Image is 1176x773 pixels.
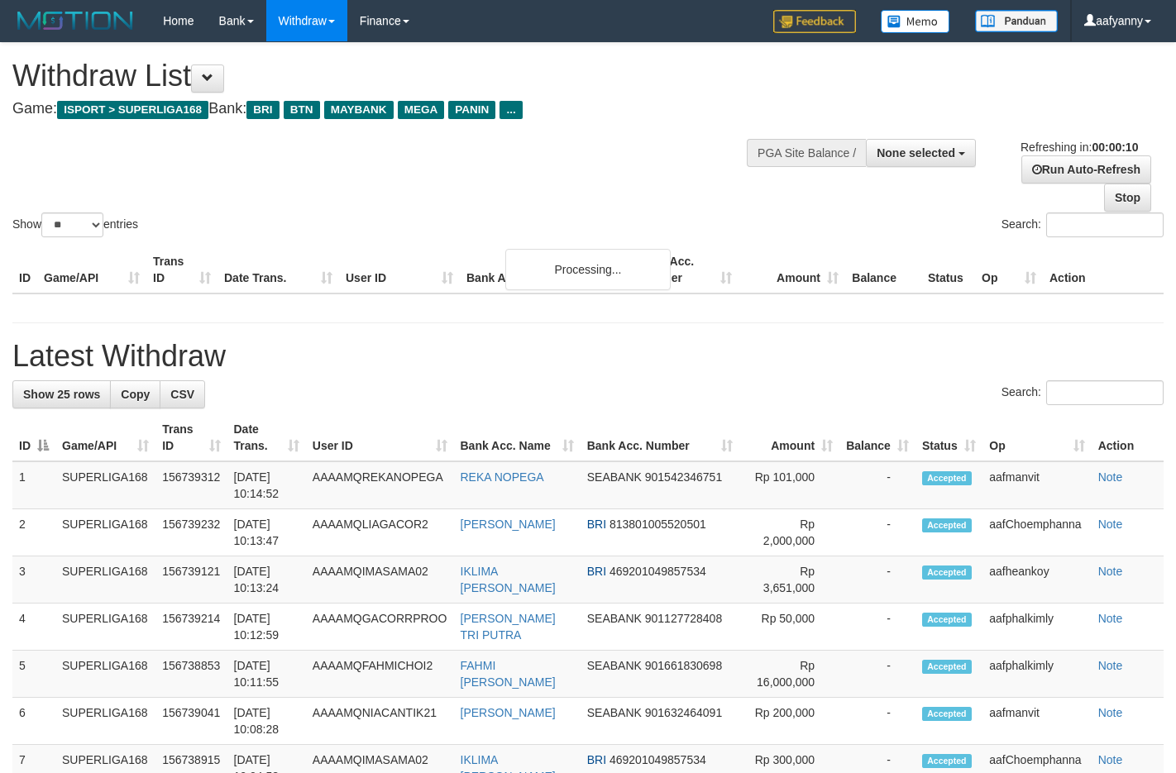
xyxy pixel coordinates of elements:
[739,604,840,651] td: Rp 50,000
[284,101,320,119] span: BTN
[121,388,150,401] span: Copy
[1046,212,1164,237] input: Search:
[12,651,55,698] td: 5
[1098,612,1123,625] a: Note
[155,651,227,698] td: 156738853
[55,414,155,461] th: Game/API: activate to sort column ascending
[12,212,138,237] label: Show entries
[877,146,955,160] span: None selected
[339,246,460,293] th: User ID
[461,470,544,484] a: REKA NOPEGA
[587,518,606,531] span: BRI
[227,509,306,556] td: [DATE] 10:13:47
[739,509,840,556] td: Rp 2,000,000
[1098,753,1123,766] a: Note
[587,612,642,625] span: SEABANK
[645,706,722,719] span: Copy 901632464091 to clipboard
[460,246,632,293] th: Bank Acc. Name
[55,698,155,745] td: SUPERLIGA168
[610,518,706,531] span: Copy 813801005520501 to clipboard
[922,707,972,721] span: Accepted
[155,698,227,745] td: 156739041
[55,509,155,556] td: SUPERLIGA168
[587,706,642,719] span: SEABANK
[12,509,55,556] td: 2
[23,388,100,401] span: Show 25 rows
[227,414,306,461] th: Date Trans.: activate to sort column ascending
[306,698,454,745] td: AAAAMQNIACANTIK21
[922,613,972,627] span: Accepted
[632,246,739,293] th: Bank Acc. Number
[398,101,445,119] span: MEGA
[461,565,556,594] a: IKLIMA [PERSON_NAME]
[306,461,454,509] td: AAAAMQREKANOPEGA
[982,414,1091,461] th: Op: activate to sort column ascending
[975,10,1058,32] img: panduan.png
[12,698,55,745] td: 6
[921,246,975,293] th: Status
[587,659,642,672] span: SEABANK
[500,101,522,119] span: ...
[1092,414,1164,461] th: Action
[1021,155,1151,184] a: Run Auto-Refresh
[845,246,921,293] th: Balance
[55,651,155,698] td: SUPERLIGA168
[155,604,227,651] td: 156739214
[1043,246,1164,293] th: Action
[982,651,1091,698] td: aafphalkimly
[1098,659,1123,672] a: Note
[1098,565,1123,578] a: Note
[739,461,840,509] td: Rp 101,000
[155,414,227,461] th: Trans ID: activate to sort column ascending
[645,659,722,672] span: Copy 901661830698 to clipboard
[739,651,840,698] td: Rp 16,000,000
[922,660,972,674] span: Accepted
[12,380,111,408] a: Show 25 rows
[12,461,55,509] td: 1
[218,246,339,293] th: Date Trans.
[12,414,55,461] th: ID: activate to sort column descending
[454,414,581,461] th: Bank Acc. Name: activate to sort column ascending
[12,340,1164,373] h1: Latest Withdraw
[227,461,306,509] td: [DATE] 10:14:52
[306,604,454,651] td: AAAAMQGACORRPROO
[505,249,671,290] div: Processing...
[839,698,915,745] td: -
[461,706,556,719] a: [PERSON_NAME]
[110,380,160,408] a: Copy
[839,651,915,698] td: -
[982,461,1091,509] td: aafmanvit
[461,659,556,689] a: FAHMI [PERSON_NAME]
[915,414,982,461] th: Status: activate to sort column ascending
[12,101,767,117] h4: Game: Bank:
[1098,706,1123,719] a: Note
[55,461,155,509] td: SUPERLIGA168
[246,101,279,119] span: BRI
[146,246,218,293] th: Trans ID
[170,388,194,401] span: CSV
[227,698,306,745] td: [DATE] 10:08:28
[922,518,972,532] span: Accepted
[12,604,55,651] td: 4
[881,10,950,33] img: Button%20Memo.svg
[227,556,306,604] td: [DATE] 10:13:24
[461,612,556,642] a: [PERSON_NAME] TRI PUTRA
[839,509,915,556] td: -
[227,651,306,698] td: [DATE] 10:11:55
[37,246,146,293] th: Game/API
[922,471,972,485] span: Accepted
[610,565,706,578] span: Copy 469201049857534 to clipboard
[12,60,767,93] h1: Withdraw List
[461,518,556,531] a: [PERSON_NAME]
[1104,184,1151,212] a: Stop
[1098,470,1123,484] a: Note
[975,246,1043,293] th: Op
[306,556,454,604] td: AAAAMQIMASAMA02
[448,101,495,119] span: PANIN
[55,604,155,651] td: SUPERLIGA168
[587,565,606,578] span: BRI
[57,101,208,119] span: ISPORT > SUPERLIGA168
[866,139,976,167] button: None selected
[839,604,915,651] td: -
[839,461,915,509] td: -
